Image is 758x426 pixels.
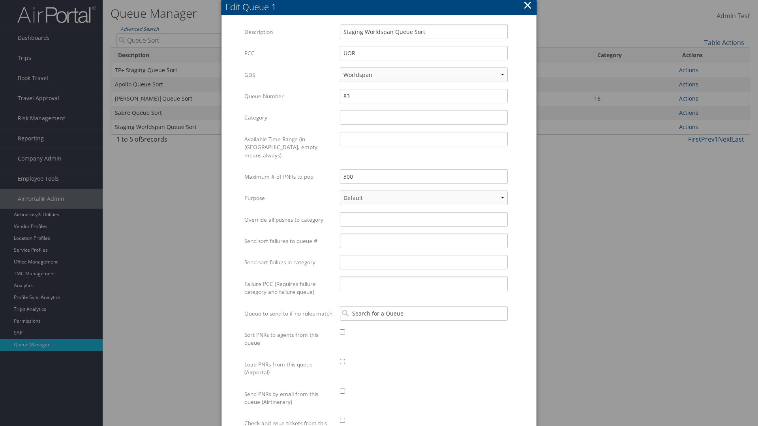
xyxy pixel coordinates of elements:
label: Maximum # of PNRs to pop [244,169,334,184]
label: Failure PCC (Requires failure category and failure queue) [244,277,334,300]
label: GDS [244,67,334,82]
label: Override all pushes to category [244,212,334,227]
label: Send sort failures to queue # [244,234,334,248]
label: Send sort failues in category [244,255,334,270]
label: Available Time Range (in [GEOGRAPHIC_DATA], empty means always) [244,132,334,163]
label: Sort PNRs to agents from this queue [244,327,334,351]
label: Send PNRs by email from this queue (Airtinerary) [244,387,334,410]
label: Category [244,110,334,125]
label: PCC [244,46,334,61]
label: Load PNRs from this queue (Airportal) [244,357,334,380]
label: Queue to send to if no rules match [244,306,334,321]
label: Queue Number [244,89,334,104]
input: Search for a Queue [340,306,508,321]
div: Edit Queue 1 [225,1,537,13]
label: Purpose [244,191,334,206]
label: Description [244,24,334,39]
